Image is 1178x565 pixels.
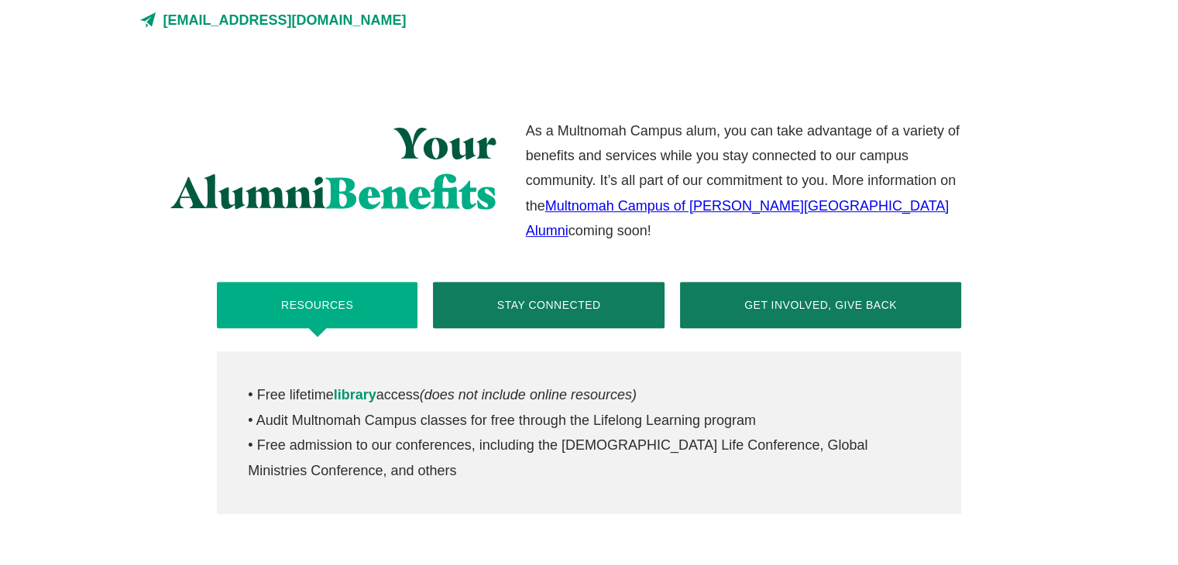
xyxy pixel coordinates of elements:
button: Stay Connected [433,282,665,328]
h2: Your Alumni [140,118,497,218]
p: • Free lifetime access • Audit Multnomah Campus classes for free through the Lifelong Learning pr... [248,382,929,483]
button: Get Involved, Give Back [680,282,960,328]
a: Multnomah Campus of [PERSON_NAME][GEOGRAPHIC_DATA] Alumni [526,198,950,238]
em: (does not include online resources) [420,387,637,402]
a: library [334,387,376,402]
p: As a Multnomah Campus alum, you can take advantage of a variety of benefits and services while yo... [526,118,960,244]
a: [EMAIL_ADDRESS][DOMAIN_NAME] [140,8,497,33]
button: Resources [217,282,417,328]
span: Benefits [326,166,496,219]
